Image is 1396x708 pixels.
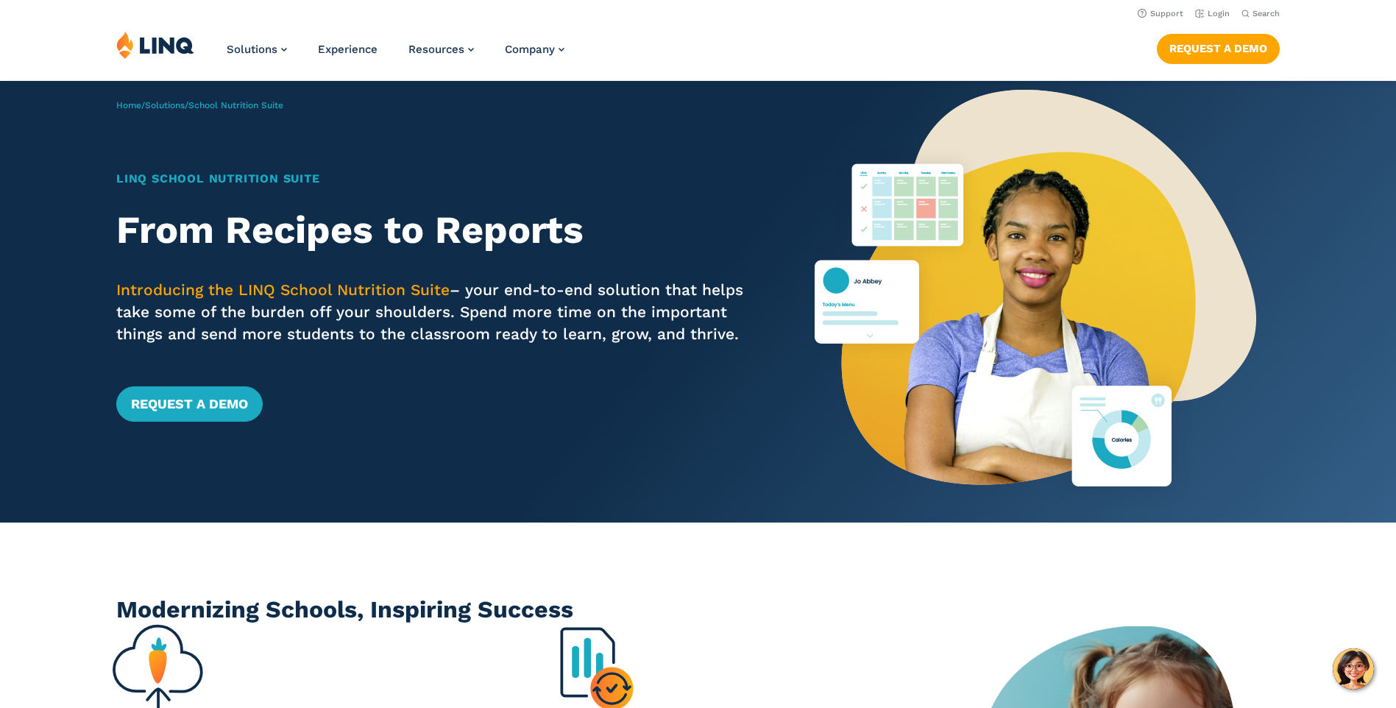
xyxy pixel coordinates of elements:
[505,43,564,56] a: Company
[505,43,555,56] span: Company
[815,81,1256,523] img: Nutrition Suite Launch
[116,593,1280,626] h2: Modernizing Schools, Inspiring Success
[116,170,757,188] h1: LINQ School Nutrition Suite
[116,280,450,299] span: Introducing the LINQ School Nutrition Suite
[408,43,474,56] a: Resources
[116,31,194,59] img: LINQ | K‑12 Software
[116,100,283,110] span: / /
[1333,648,1374,690] button: Hello, have a question? Let’s chat.
[318,43,378,56] a: Experience
[116,386,263,422] a: Request a Demo
[1157,31,1280,63] nav: Button Navigation
[1252,9,1280,18] span: Search
[116,208,757,252] h2: From Recipes to Reports
[1195,9,1230,18] a: Login
[116,279,757,345] p: – your end-to-end solution that helps take some of the burden off your shoulders. Spend more time...
[116,100,141,110] a: Home
[145,100,185,110] a: Solutions
[227,43,287,56] a: Solutions
[1138,9,1183,18] a: Support
[227,43,277,56] span: Solutions
[408,43,464,56] span: Resources
[1157,34,1280,63] a: Request a Demo
[188,100,283,110] span: School Nutrition Suite
[227,31,564,79] nav: Primary Navigation
[1241,8,1280,19] button: Open Search Bar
